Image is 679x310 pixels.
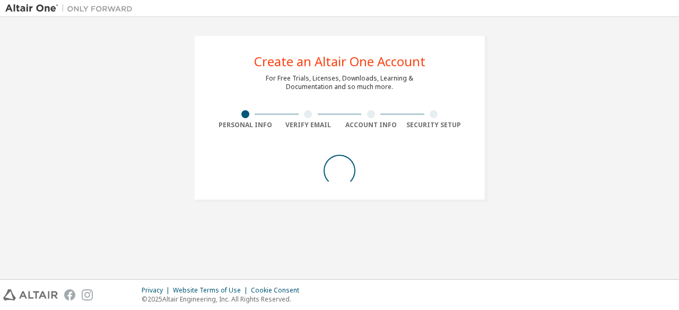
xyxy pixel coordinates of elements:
[82,289,93,300] img: instagram.svg
[277,121,340,129] div: Verify Email
[254,55,425,68] div: Create an Altair One Account
[266,74,413,91] div: For Free Trials, Licenses, Downloads, Learning & Documentation and so much more.
[173,286,251,295] div: Website Terms of Use
[251,286,306,295] div: Cookie Consent
[5,3,138,14] img: Altair One
[142,295,306,304] p: © 2025 Altair Engineering, Inc. All Rights Reserved.
[64,289,75,300] img: facebook.svg
[339,121,403,129] div: Account Info
[403,121,466,129] div: Security Setup
[142,286,173,295] div: Privacy
[3,289,58,300] img: altair_logo.svg
[214,121,277,129] div: Personal Info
